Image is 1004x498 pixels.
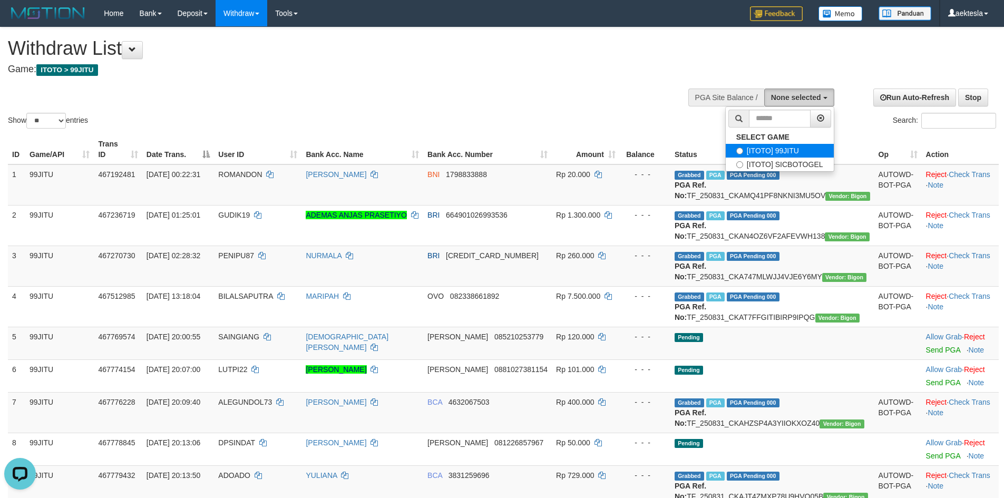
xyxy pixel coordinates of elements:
[688,89,764,106] div: PGA Site Balance /
[922,327,999,359] td: ·
[949,251,990,260] a: Check Trans
[8,5,88,21] img: MOTION_logo.png
[873,89,956,106] a: Run Auto-Refresh
[98,438,135,447] span: 467778845
[218,292,273,300] span: BILALSAPUTRA
[94,134,142,164] th: Trans ID: activate to sort column ascending
[675,181,706,200] b: PGA Ref. No:
[25,205,94,246] td: 99JITU
[25,359,94,392] td: 99JITU
[928,181,943,189] a: Note
[624,250,666,261] div: - - -
[306,292,339,300] a: MARIPAH
[306,438,366,447] a: [PERSON_NAME]
[736,133,789,141] b: SELECT GAME
[675,398,704,407] span: Grabbed
[450,292,499,300] span: Copy 082338661892 to clipboard
[969,378,984,387] a: Note
[706,171,725,180] span: Marked by aektoyota
[926,471,947,480] a: Reject
[675,408,706,427] b: PGA Ref. No:
[556,211,600,219] span: Rp 1.300.000
[926,438,962,447] a: Allow Grab
[874,392,922,433] td: AUTOWD-BOT-PGA
[556,170,590,179] span: Rp 20.000
[147,365,200,374] span: [DATE] 20:07:00
[36,64,98,76] span: ITOTO > 99JITU
[98,365,135,374] span: 467774154
[921,113,996,129] input: Search:
[25,246,94,286] td: 99JITU
[446,170,487,179] span: Copy 1798833888 to clipboard
[306,211,406,219] a: ADEMAS ANJAS PRASETIYO
[926,346,960,354] a: Send PGA
[624,331,666,342] div: - - -
[427,438,488,447] span: [PERSON_NAME]
[556,471,594,480] span: Rp 729.000
[427,333,488,341] span: [PERSON_NAME]
[922,134,999,164] th: Action
[818,6,863,21] img: Button%20Memo.svg
[427,292,444,300] span: OVO
[98,211,135,219] span: 467236719
[675,292,704,301] span: Grabbed
[706,252,725,261] span: Marked by aekgtr
[556,398,594,406] span: Rp 400.000
[494,365,548,374] span: Copy 0881027381154 to clipboard
[969,452,984,460] a: Note
[926,452,960,460] a: Send PGA
[771,93,821,102] span: None selected
[675,221,706,240] b: PGA Ref. No:
[4,4,36,36] button: Open LiveChat chat widget
[26,113,66,129] select: Showentries
[949,170,990,179] a: Check Trans
[949,471,990,480] a: Check Trans
[147,211,200,219] span: [DATE] 01:25:01
[675,366,703,375] span: Pending
[964,333,985,341] a: Reject
[8,392,25,433] td: 7
[306,170,366,179] a: [PERSON_NAME]
[98,170,135,179] span: 467192481
[926,365,964,374] span: ·
[764,89,834,106] button: None selected
[822,273,866,282] span: Vendor URL: https://checkout31.1velocity.biz
[874,246,922,286] td: AUTOWD-BOT-PGA
[427,170,440,179] span: BNI
[825,192,870,201] span: Vendor URL: https://checkout31.1velocity.biz
[306,365,366,374] a: [PERSON_NAME]
[218,170,262,179] span: ROMANDON
[98,398,135,406] span: 467776228
[928,408,943,417] a: Note
[926,398,947,406] a: Reject
[552,134,620,164] th: Amount: activate to sort column ascending
[928,221,943,230] a: Note
[494,333,543,341] span: Copy 085210253779 to clipboard
[620,134,670,164] th: Balance
[624,291,666,301] div: - - -
[750,6,803,21] img: Feedback.jpg
[8,64,659,75] h4: Game:
[727,472,779,481] span: PGA Pending
[874,286,922,327] td: AUTOWD-BOT-PGA
[726,130,834,144] a: SELECT GAME
[427,251,440,260] span: BRI
[306,333,388,351] a: [DEMOGRAPHIC_DATA][PERSON_NAME]
[670,392,874,433] td: TF_250831_CKAHZSP4A3YIIOKXOZ40
[706,472,725,481] span: Marked by aekskyline
[675,333,703,342] span: Pending
[874,164,922,206] td: AUTOWD-BOT-PGA
[926,333,962,341] a: Allow Grab
[736,161,743,168] input: [ITOTO] SICBOTOGEL
[726,158,834,171] label: [ITOTO] SICBOTOGEL
[706,211,725,220] span: Marked by aekgtr
[218,438,255,447] span: DPSINDAT
[624,169,666,180] div: - - -
[727,292,779,301] span: PGA Pending
[556,365,594,374] span: Rp 101.000
[675,262,706,281] b: PGA Ref. No:
[727,171,779,180] span: PGA Pending
[8,113,88,129] label: Show entries
[964,438,985,447] a: Reject
[624,437,666,448] div: - - -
